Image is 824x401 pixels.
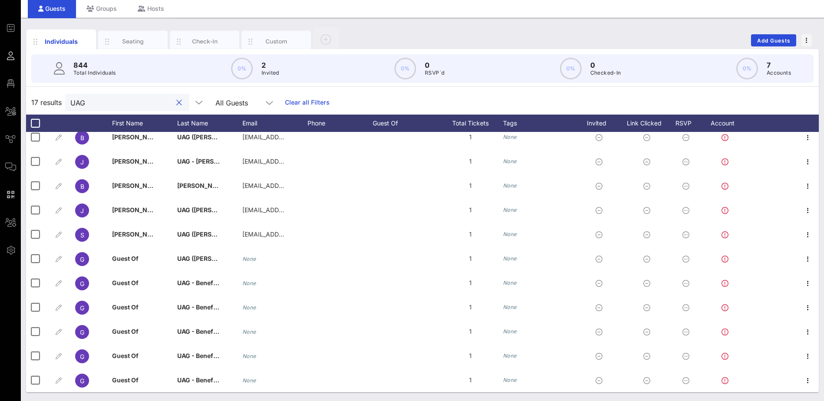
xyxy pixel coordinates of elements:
[438,295,503,319] div: 1
[503,352,517,359] i: None
[503,158,517,164] i: None
[112,279,139,286] span: Guest Of
[177,182,247,189] span: [PERSON_NAME] - UAG
[503,255,517,262] i: None
[80,256,84,263] span: G
[767,69,791,77] p: Accounts
[625,115,672,132] div: Link Clicked
[177,158,247,165] span: UAG - [PERSON_NAME]
[112,206,163,214] span: [PERSON_NAME]
[177,279,229,286] span: UAG - Benefactor
[242,115,308,132] div: Email
[185,37,224,46] div: Check-In
[438,174,503,198] div: 1
[114,37,152,46] div: Seating
[242,377,256,384] i: None
[242,280,256,286] i: None
[672,115,703,132] div: RSVP
[425,60,444,70] p: 0
[80,280,84,287] span: G
[73,60,116,70] p: 844
[73,69,116,77] p: Total Individuals
[112,158,163,165] span: [PERSON_NAME]
[503,279,517,286] i: None
[112,115,177,132] div: First Name
[177,206,247,214] span: UAG ([PERSON_NAME])
[177,230,247,238] span: UAG ([PERSON_NAME])
[308,115,373,132] div: Phone
[177,376,229,384] span: UAG - Benefactor
[112,376,139,384] span: Guest Of
[112,133,163,141] span: [PERSON_NAME]
[438,125,503,149] div: 1
[261,60,279,70] p: 2
[438,271,503,295] div: 1
[438,149,503,174] div: 1
[215,99,248,107] div: All Guests
[438,247,503,271] div: 1
[80,134,84,141] span: B
[257,37,296,46] div: Custom
[242,206,347,214] span: [EMAIL_ADDRESS][DOMAIN_NAME]
[577,115,625,132] div: Invited
[503,377,517,383] i: None
[176,99,182,107] button: clear icon
[373,115,438,132] div: Guest Of
[503,182,517,189] i: None
[285,98,330,107] a: Clear all Filters
[590,60,621,70] p: 0
[757,37,791,44] span: Add Guests
[242,133,347,141] span: [EMAIL_ADDRESS][DOMAIN_NAME]
[703,115,751,132] div: Account
[177,303,229,311] span: UAG - Benefactor
[503,304,517,310] i: None
[503,328,517,335] i: None
[751,34,796,46] button: Add Guests
[503,115,577,132] div: Tags
[31,97,62,108] span: 17 results
[112,328,139,335] span: Guest Of
[425,69,444,77] p: RSVP`d
[177,133,247,141] span: UAG ([PERSON_NAME])
[261,69,279,77] p: Invited
[177,255,247,262] span: UAG ([PERSON_NAME])
[590,69,621,77] p: Checked-In
[438,319,503,344] div: 1
[438,344,503,368] div: 1
[112,182,163,189] span: [PERSON_NAME]
[80,158,84,166] span: J
[503,207,517,213] i: None
[177,352,229,359] span: UAG - Benefactor
[177,115,242,132] div: Last Name
[242,182,347,189] span: [EMAIL_ADDRESS][DOMAIN_NAME]
[242,353,256,359] i: None
[242,230,347,238] span: [EMAIL_ADDRESS][DOMAIN_NAME]
[438,115,503,132] div: Total Tickets
[112,303,139,311] span: Guest Of
[210,94,280,111] div: All Guests
[438,368,503,392] div: 1
[80,377,84,385] span: G
[112,230,163,238] span: [PERSON_NAME]
[42,37,81,46] div: Individuals
[80,329,84,336] span: G
[112,352,139,359] span: Guest Of
[242,256,256,262] i: None
[80,231,84,239] span: S
[80,353,84,360] span: G
[112,255,139,262] span: Guest Of
[242,329,256,335] i: None
[177,328,229,335] span: UAG - Benefactor
[438,222,503,247] div: 1
[438,198,503,222] div: 1
[80,207,84,214] span: J
[80,304,84,312] span: G
[503,231,517,237] i: None
[767,60,791,70] p: 7
[503,134,517,140] i: None
[80,183,84,190] span: B
[242,304,256,311] i: None
[242,158,347,165] span: [EMAIL_ADDRESS][DOMAIN_NAME]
